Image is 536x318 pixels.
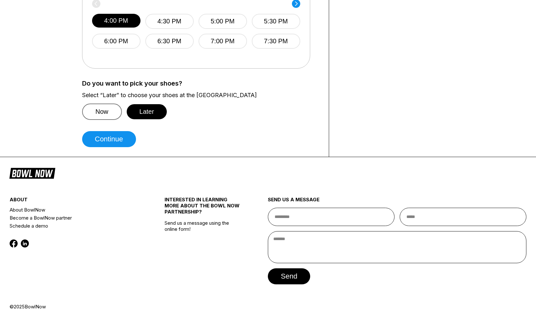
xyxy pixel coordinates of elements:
[10,304,526,310] div: © 2025 BowlNow
[145,14,194,29] button: 4:30 PM
[92,34,140,49] button: 6:00 PM
[165,182,242,304] div: Send us a message using the online form!
[252,14,300,29] button: 5:30 PM
[92,14,140,28] button: 4:00 PM
[268,268,310,284] button: send
[82,104,122,120] button: Now
[10,214,139,222] a: Become a BowlNow partner
[82,92,319,99] label: Select “Later” to choose your shoes at the [GEOGRAPHIC_DATA]
[268,197,526,208] div: send us a message
[199,14,247,29] button: 5:00 PM
[10,222,139,230] a: Schedule a demo
[82,131,136,147] button: Continue
[145,34,194,49] button: 6:30 PM
[199,34,247,49] button: 7:00 PM
[82,80,319,87] label: Do you want to pick your shoes?
[165,197,242,220] div: INTERESTED IN LEARNING MORE ABOUT THE BOWL NOW PARTNERSHIP?
[127,104,167,119] button: Later
[10,197,139,206] div: about
[252,34,300,49] button: 7:30 PM
[10,206,139,214] a: About BowlNow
